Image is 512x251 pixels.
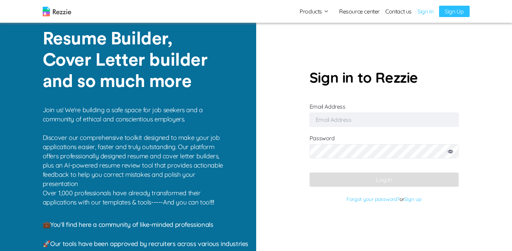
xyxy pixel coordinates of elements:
button: Products [300,7,329,16]
button: Log In [310,173,459,187]
p: Over 1,000 professionals have already transformed their applications with our templates & tools--... [43,189,228,207]
a: Forgot your password? [347,196,400,202]
a: Sign up [404,196,421,202]
label: Password [310,135,459,165]
img: logo [43,7,71,16]
a: Sign In [417,7,433,16]
p: or [310,194,459,204]
p: Join us! We're building a safe space for job seekers and a community of ethical and conscientious... [43,105,228,189]
p: Sign in to Rezzie [310,67,459,88]
input: Email Address [310,113,459,127]
p: Resume Builder, Cover Letter builder and so much more [43,28,220,92]
input: Password [310,144,459,158]
label: Email Address [310,103,459,123]
a: Resource center [339,7,380,16]
a: Sign Up [439,6,469,17]
span: 💼 You'll find here a community of like-minded professionals [43,220,213,229]
a: Contact us [385,7,412,16]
